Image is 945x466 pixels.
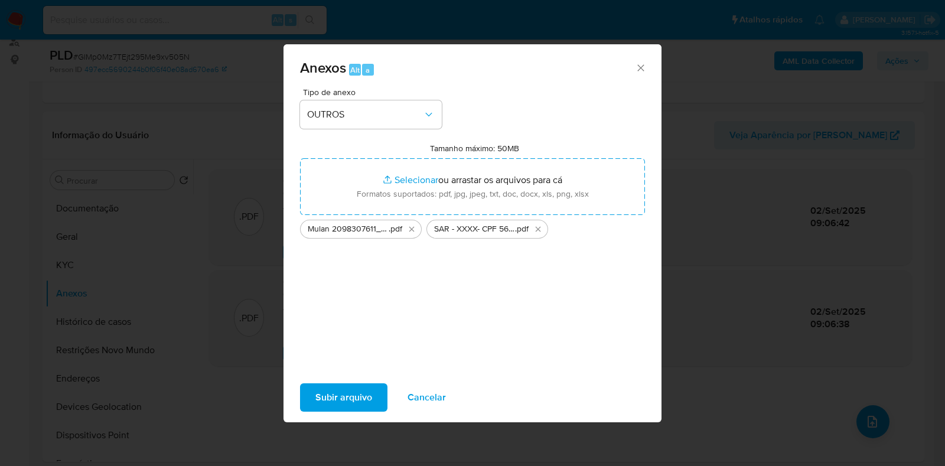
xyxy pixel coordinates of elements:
span: Cancelar [408,384,446,410]
span: Subir arquivo [315,384,372,410]
span: .pdf [515,223,529,235]
span: Anexos [300,57,346,78]
span: Mulan 2098307611_2025_09_01_15_15_51 - Resumen [GEOGRAPHIC_DATA] [308,223,389,235]
span: OUTROS [307,109,423,120]
button: Fechar [635,62,646,73]
button: OUTROS [300,100,442,129]
label: Tamanho máximo: 50MB [430,143,519,154]
button: Subir arquivo [300,383,387,412]
button: Excluir SAR - XXXX- CPF 56402579890 - RIAN NICOLAS DA SILVA.pdf [531,222,545,236]
ul: Arquivos selecionados [300,215,645,239]
button: Excluir Mulan 2098307611_2025_09_01_15_15_51 - Resumen TX.pdf [405,222,419,236]
span: .pdf [389,223,402,235]
span: a [366,64,370,76]
span: Tipo de anexo [303,88,445,96]
span: Alt [350,64,360,76]
button: Cancelar [392,383,461,412]
span: SAR - XXXX- CPF 56402579890 - [PERSON_NAME] [PERSON_NAME] [434,223,515,235]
